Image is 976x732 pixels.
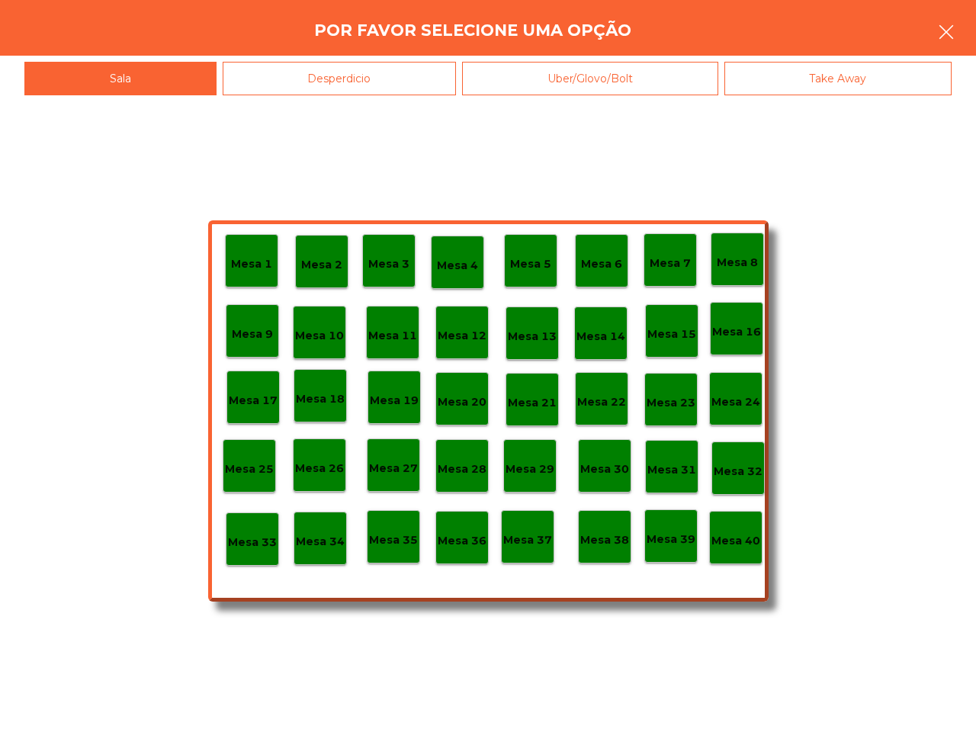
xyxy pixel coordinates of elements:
[724,62,952,96] div: Take Away
[647,394,695,412] p: Mesa 23
[717,254,758,271] p: Mesa 8
[295,460,344,477] p: Mesa 26
[229,392,278,409] p: Mesa 17
[438,393,486,411] p: Mesa 20
[301,256,342,274] p: Mesa 2
[647,531,695,548] p: Mesa 39
[581,255,622,273] p: Mesa 6
[580,461,629,478] p: Mesa 30
[462,62,718,96] div: Uber/Glovo/Bolt
[296,533,345,551] p: Mesa 34
[296,390,345,408] p: Mesa 18
[369,531,418,549] p: Mesa 35
[508,328,557,345] p: Mesa 13
[232,326,273,343] p: Mesa 9
[438,327,486,345] p: Mesa 12
[508,394,557,412] p: Mesa 21
[223,62,457,96] div: Desperdicio
[295,327,344,345] p: Mesa 10
[506,461,554,478] p: Mesa 29
[712,323,761,341] p: Mesa 16
[438,532,486,550] p: Mesa 36
[576,328,625,345] p: Mesa 14
[714,463,762,480] p: Mesa 32
[647,326,696,343] p: Mesa 15
[228,534,277,551] p: Mesa 33
[650,255,691,272] p: Mesa 7
[368,327,417,345] p: Mesa 11
[370,392,419,409] p: Mesa 19
[437,257,478,274] p: Mesa 4
[24,62,217,96] div: Sala
[711,532,760,550] p: Mesa 40
[580,531,629,549] p: Mesa 38
[369,460,418,477] p: Mesa 27
[225,461,274,478] p: Mesa 25
[368,255,409,273] p: Mesa 3
[577,393,626,411] p: Mesa 22
[711,393,760,411] p: Mesa 24
[647,461,696,479] p: Mesa 31
[231,255,272,273] p: Mesa 1
[314,19,631,42] h4: Por favor selecione uma opção
[438,461,486,478] p: Mesa 28
[510,255,551,273] p: Mesa 5
[503,531,552,549] p: Mesa 37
